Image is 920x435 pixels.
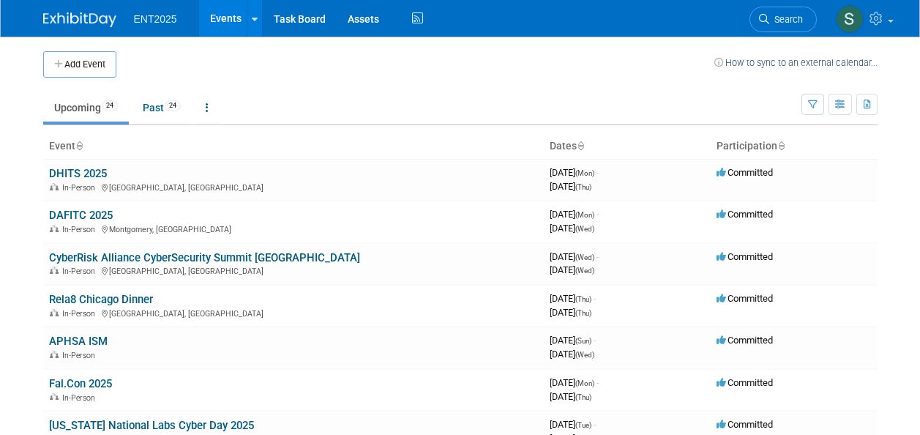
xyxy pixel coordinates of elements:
[550,419,596,430] span: [DATE]
[575,211,594,219] span: (Mon)
[550,209,599,220] span: [DATE]
[550,335,596,346] span: [DATE]
[594,293,596,304] span: -
[550,307,591,318] span: [DATE]
[596,377,599,388] span: -
[769,14,803,25] span: Search
[49,264,538,276] div: [GEOGRAPHIC_DATA], [GEOGRAPHIC_DATA]
[550,293,596,304] span: [DATE]
[575,393,591,401] span: (Thu)
[575,295,591,303] span: (Thu)
[717,377,773,388] span: Committed
[49,293,153,306] a: Rela8 Chicago Dinner
[132,94,192,122] a: Past24
[43,134,544,159] th: Event
[717,293,773,304] span: Committed
[62,309,100,319] span: In-Person
[49,251,360,264] a: CyberRisk Alliance CyberSecurity Summit [GEOGRAPHIC_DATA]
[714,57,878,68] a: How to sync to an external calendar...
[594,335,596,346] span: -
[50,351,59,358] img: In-Person Event
[50,183,59,190] img: In-Person Event
[575,379,594,387] span: (Mon)
[62,393,100,403] span: In-Person
[577,140,584,152] a: Sort by Start Date
[49,419,254,432] a: [US_STATE] National Labs Cyber Day 2025
[75,140,83,152] a: Sort by Event Name
[43,94,129,122] a: Upcoming24
[594,419,596,430] span: -
[50,267,59,274] img: In-Person Event
[102,100,118,111] span: 24
[550,167,599,178] span: [DATE]
[717,335,773,346] span: Committed
[550,264,594,275] span: [DATE]
[596,209,599,220] span: -
[550,349,594,360] span: [DATE]
[575,337,591,345] span: (Sun)
[50,225,59,232] img: In-Person Event
[550,251,599,262] span: [DATE]
[711,134,878,159] th: Participation
[575,225,594,233] span: (Wed)
[836,5,864,33] img: Stephanie Silva
[49,209,113,222] a: DAFITC 2025
[717,251,773,262] span: Committed
[717,419,773,430] span: Committed
[596,167,599,178] span: -
[575,183,591,191] span: (Thu)
[50,393,59,401] img: In-Person Event
[777,140,785,152] a: Sort by Participation Type
[62,267,100,276] span: In-Person
[550,223,594,234] span: [DATE]
[49,335,108,348] a: APHSA ISM
[49,377,112,390] a: Fal.Con 2025
[544,134,711,159] th: Dates
[575,267,594,275] span: (Wed)
[575,309,591,317] span: (Thu)
[165,100,181,111] span: 24
[717,209,773,220] span: Committed
[575,253,594,261] span: (Wed)
[49,167,107,180] a: DHITS 2025
[550,377,599,388] span: [DATE]
[62,351,100,360] span: In-Person
[550,391,591,402] span: [DATE]
[575,169,594,177] span: (Mon)
[717,167,773,178] span: Committed
[749,7,817,32] a: Search
[49,223,538,234] div: Montgomery, [GEOGRAPHIC_DATA]
[575,351,594,359] span: (Wed)
[49,181,538,193] div: [GEOGRAPHIC_DATA], [GEOGRAPHIC_DATA]
[134,13,177,25] span: ENT2025
[62,183,100,193] span: In-Person
[43,12,116,27] img: ExhibitDay
[50,309,59,316] img: In-Person Event
[62,225,100,234] span: In-Person
[596,251,599,262] span: -
[575,421,591,429] span: (Tue)
[49,307,538,319] div: [GEOGRAPHIC_DATA], [GEOGRAPHIC_DATA]
[550,181,591,192] span: [DATE]
[43,51,116,78] button: Add Event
